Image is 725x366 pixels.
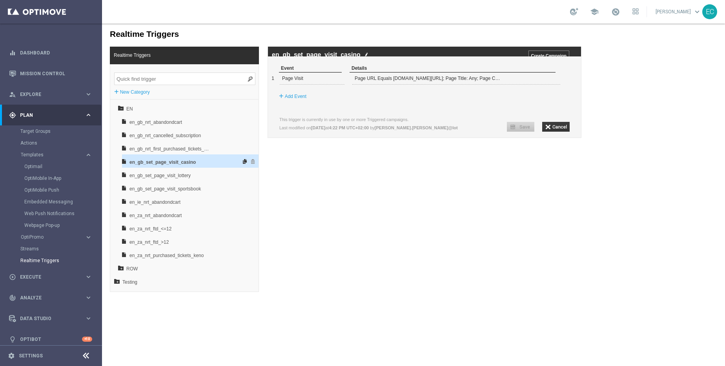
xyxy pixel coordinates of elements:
a: Optibot [20,329,82,350]
span: en_za_nrt_ftd_<=12 [27,199,109,212]
div: en_za_nrt_abandondcart [27,194,109,200]
div: en_gb_set_page_visit_casino [27,141,109,147]
input: Quick find trigger [12,49,153,62]
a: Web Push Notifications [24,210,82,217]
div: en_gb_nrt_cancelled_subscription [27,114,109,120]
span: en_za_nrt_ftd_>12 [27,212,109,225]
div: Data Studio [9,315,85,322]
div: Execute [9,274,85,281]
div: Plan [9,112,85,119]
a: Streams [20,246,82,252]
label: Add Event [183,69,204,77]
label: + [177,69,182,76]
button: Mission Control [9,71,93,77]
span: en_gb_nrt_cancelled_subscription [27,105,109,119]
div: Realtime Triggers [20,255,101,266]
span: Explore [20,92,85,97]
span: Analyze [20,295,85,300]
label: This trigger is currently in use by one or more Triggered campaigns. [177,94,307,98]
div: Web Push Notifications [24,208,101,219]
div: +10 [82,337,92,342]
b: 4:22 PM UTC+02:00 [227,102,267,107]
div: OptiMobile In-App [24,172,101,184]
div: en_gb_set_page_visit_sportsbook [27,168,109,173]
i: settings [8,352,15,359]
button: track_changes Analyze keyboard_arrow_right [9,295,93,301]
span: Templates [21,152,77,157]
a: Target Groups [20,128,82,134]
i: gps_fixed [9,112,16,119]
span: en_gb_nrt_abandondcart [27,92,109,105]
button: person_search Explore keyboard_arrow_right [9,91,93,98]
a: [PERSON_NAME]keyboard_arrow_down [655,6,702,18]
span: Duplicate trigger [139,135,147,140]
span: Testing [20,252,107,265]
div: Page URL Equals lottoland.co.uk/casino; Page Title: Any; Page Category: Any; Platform: Any; Devic... [251,49,400,61]
div: OptiMobile Push [24,184,101,196]
a: Mission Control [20,63,92,84]
button: OptiPromo keyboard_arrow_right [20,234,93,240]
button: Templates keyboard_arrow_right [20,152,93,158]
button: play_circle_outline Execute keyboard_arrow_right [9,274,93,280]
span: Data Studio [20,316,85,321]
a: Webpage Pop-up [24,222,82,228]
span: en_za_nrt_abandondcart [27,185,109,199]
div: OptiPromo [20,231,101,243]
i: keyboard_arrow_right [85,273,92,281]
div: Analyze [9,294,85,301]
button: equalizer Dashboard [9,50,93,56]
i: person_search [9,91,16,98]
button: Data Studio keyboard_arrow_right [9,315,93,322]
div: 1 [167,49,172,61]
i: keyboard_arrow_right [85,111,92,119]
span: en_za_nrt_purchased_tickets_keno [27,225,109,239]
a: OptiMobile Push [24,187,82,193]
input: Create Campaign [426,27,467,37]
span: Execute [20,275,85,279]
a: Dashboard [20,42,92,63]
div: Actions [20,137,101,149]
b: [DATE] [209,102,223,107]
div: OptiPromo [21,235,85,239]
span: school [590,7,599,16]
i: play_circle_outline [9,274,16,281]
button: gps_fixed Plan keyboard_arrow_right [9,112,93,118]
div: Explore [9,91,85,98]
i: equalizer [9,49,16,56]
span: Delete [147,135,155,140]
i: keyboard_arrow_right [85,151,92,159]
b: [PERSON_NAME].[PERSON_NAME]@lot [273,102,356,107]
i: keyboard_arrow_right [85,234,92,241]
button: lightbulb Optibot +10 [9,336,93,342]
label: New Category [18,65,48,72]
div: Mission Control [9,63,92,84]
a: Actions [20,140,82,146]
span: EN [24,79,109,92]
span: en_gb_set_page_visit_casino [27,132,109,145]
div: Templates [20,149,101,231]
i: lightbulb [9,336,16,343]
div: Page Visit [180,49,243,61]
div: Embedded Messaging [24,196,101,208]
div: Optibot [9,329,92,350]
a: Embedded Messaging [24,199,82,205]
div: en_gb_set_page_visit_lottery [27,154,109,160]
img: edit_white.png [262,29,266,34]
lable: Last modified on at by [177,102,356,107]
a: Settings [19,353,43,358]
span: OptiPromo [21,235,77,239]
a: Optimail [24,163,82,170]
span: en_gb_nrt_first_purchased_tickets_millionaire [27,119,109,132]
a: Realtime Triggers [20,257,82,264]
div: EC [702,4,717,19]
div: Target Groups [20,125,101,137]
a: OptiMobile In-App [24,175,82,181]
div: Optimail [24,161,101,172]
